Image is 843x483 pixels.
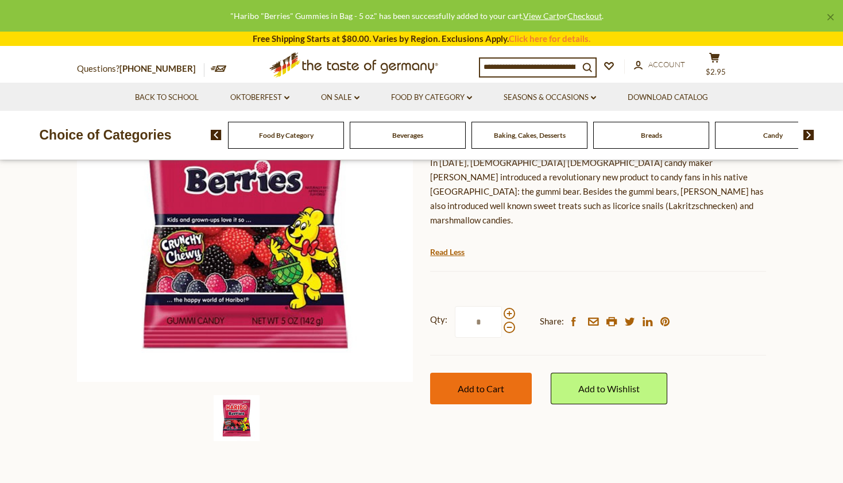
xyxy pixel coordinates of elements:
span: Account [648,60,685,69]
span: Add to Cart [458,383,504,394]
a: Beverages [392,131,423,140]
span: $2.95 [706,67,726,76]
p: In [DATE], [DEMOGRAPHIC_DATA] [DEMOGRAPHIC_DATA] candy maker [PERSON_NAME] introduced a revolutio... [430,156,766,227]
a: On Sale [321,91,359,104]
a: Breads [641,131,662,140]
a: Seasons & Occasions [504,91,596,104]
div: "Haribo "Berries" Gummies in Bag - 5 oz." has been successfully added to your cart. or . [9,9,825,22]
img: previous arrow [211,130,222,140]
a: Oktoberfest [230,91,289,104]
img: next arrow [803,130,814,140]
img: Haribo Berries Gummies in Bag [77,46,413,382]
a: Add to Wishlist [551,373,667,404]
a: Back to School [135,91,199,104]
a: [PHONE_NUMBER] [119,63,196,74]
button: Add to Cart [430,373,532,404]
a: View Cart [523,11,559,21]
p: Questions? [77,61,204,76]
a: Account [634,59,685,71]
a: Click here for details. [509,33,590,44]
a: Read Less [430,246,465,258]
a: Baking, Cakes, Desserts [494,131,566,140]
a: Food By Category [391,91,472,104]
a: × [827,14,834,21]
img: Haribo Berries Gummies in Bag [214,395,260,441]
button: $2.95 [697,52,732,81]
a: Candy [763,131,783,140]
span: Share: [540,314,564,329]
a: Download Catalog [628,91,708,104]
a: Checkout [567,11,602,21]
a: Food By Category [259,131,314,140]
input: Qty: [455,306,502,338]
strong: Qty: [430,312,447,327]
